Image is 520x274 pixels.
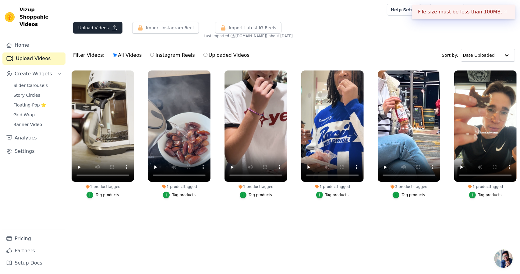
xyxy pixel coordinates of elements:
[2,39,65,51] a: Home
[2,245,65,257] a: Partners
[479,4,515,15] p: Nutty Delights
[2,132,65,144] a: Analytics
[113,53,117,57] input: All Videos
[240,192,272,198] button: Tag products
[229,25,276,31] span: Import Latest IG Reels
[87,192,119,198] button: Tag products
[204,34,293,38] span: Last imported (@ [DOMAIN_NAME] ): about [DATE]
[13,112,35,118] span: Grid Wrap
[393,192,425,198] button: Tag products
[301,184,364,189] div: 1 product tagged
[2,233,65,245] a: Pricing
[13,102,46,108] span: Floating-Pop ⭐
[13,82,48,88] span: Slider Carousels
[387,4,421,16] a: Help Setup
[249,193,272,197] div: Tag products
[10,81,65,90] a: Slider Carousels
[203,53,207,57] input: Uploaded Videos
[163,192,196,198] button: Tag products
[172,193,196,197] div: Tag products
[412,5,515,19] div: File size must be less than 100MB.
[10,91,65,99] a: Story Circles
[325,193,349,197] div: Tag products
[15,70,52,78] span: Create Widgets
[10,120,65,129] a: Banner Video
[203,51,250,59] label: Uploaded Videos
[148,184,210,189] div: 1 product tagged
[2,145,65,157] a: Settings
[150,51,195,59] label: Instagram Reels
[502,8,509,16] button: Close
[132,22,199,34] button: Import Instagram Reel
[215,22,281,34] button: Import Latest IG Reels
[73,22,122,34] button: Upload Videos
[96,193,119,197] div: Tag products
[2,68,65,80] button: Create Widgets
[150,53,154,57] input: Instagram Reels
[454,184,517,189] div: 1 product tagged
[10,101,65,109] a: Floating-Pop ⭐
[73,48,253,62] div: Filter Videos:
[2,52,65,65] a: Upload Videos
[469,192,502,198] button: Tag products
[225,184,287,189] div: 1 product tagged
[442,49,515,62] div: Sort by:
[112,51,142,59] label: All Videos
[13,121,42,128] span: Banner Video
[494,250,513,268] div: Open chat
[430,4,465,16] a: Book Demo
[470,4,515,15] button: N Nutty Delights
[316,192,349,198] button: Tag products
[378,184,440,189] div: 3 products tagged
[478,193,502,197] div: Tag products
[19,6,63,28] span: Vizup Shoppable Videos
[2,257,65,269] a: Setup Docs
[5,12,15,22] img: Vizup
[72,184,134,189] div: 1 product tagged
[402,193,425,197] div: Tag products
[10,110,65,119] a: Grid Wrap
[13,92,40,98] span: Story Circles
